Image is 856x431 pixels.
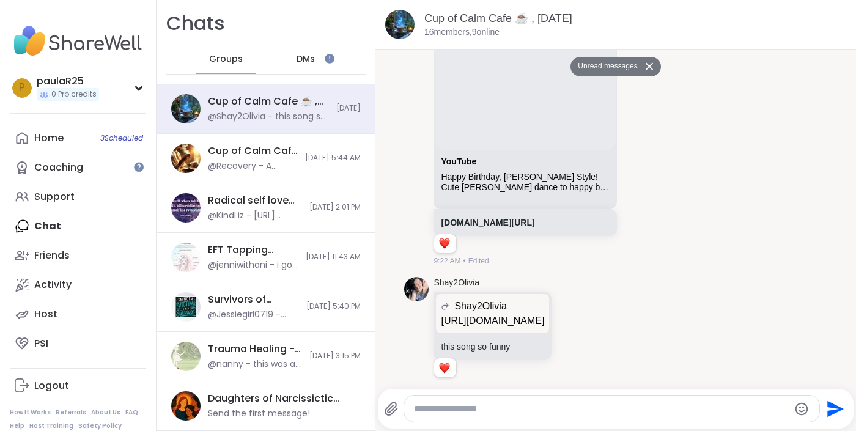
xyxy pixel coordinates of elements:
a: Referrals [56,408,86,417]
a: Safety Policy [78,422,122,430]
div: Cup of Calm Cafe ☕️ , [DATE] [208,95,329,108]
iframe: Spotlight [325,54,334,64]
a: Support [10,182,146,212]
span: 9:22 AM [434,256,460,267]
img: Cup of Calm Cafe ☕️ , Sep 12 [385,10,415,39]
div: PSI [34,337,48,350]
span: p [19,80,25,96]
img: https://sharewell-space-live.sfo3.digitaloceanspaces.com/user-generated/d00611f7-7241-4821-a0f6-1... [404,277,429,301]
a: Coaching [10,153,146,182]
span: [DATE] 3:15 PM [309,351,361,361]
button: Unread messages [570,57,641,76]
h1: Chats [166,10,225,37]
span: DMs [297,53,315,65]
p: this song so funny [441,341,544,353]
span: Edited [468,380,489,391]
span: 9:22 AM [434,380,460,391]
a: Host [10,300,146,329]
a: Home3Scheduled [10,123,146,153]
img: Radical self love starter, Sep 10 [171,193,201,223]
div: Host [34,308,57,321]
div: Radical self love starter, [DATE] [208,194,302,207]
div: Cute [PERSON_NAME] dance to happy birthday song (boogie woogie piano instrumental) for your speci... [441,182,610,193]
a: FAQ [125,408,138,417]
a: About Us [91,408,120,417]
a: [DOMAIN_NAME][URL] [441,218,534,227]
span: [DATE] 11:43 AM [306,252,361,262]
button: Reactions: love [438,363,451,373]
a: Help [10,422,24,430]
div: Logout [34,379,69,392]
span: [DATE] [336,103,361,114]
span: Shay2Olivia [454,299,506,314]
a: Friends [10,241,146,270]
img: Trauma Healing - Nervous System Regulation, Sep 09 [171,342,201,371]
img: Cup of Calm Cafe ☕️ , Sep 12 [171,94,201,123]
p: [URL][DOMAIN_NAME] [441,314,544,328]
span: Edited [468,256,489,267]
div: Home [34,131,64,145]
span: [DATE] 5:40 PM [306,301,361,312]
a: Cup of Calm Cafe ☕️ , [DATE] [424,12,572,24]
a: How It Works [10,408,51,417]
span: • [463,380,465,391]
div: @nanny - this was a very informative session, I learned a lot [208,358,302,370]
p: 16 members, 9 online [424,26,500,39]
a: Shay2Olivia [434,277,479,289]
div: Support [34,190,75,204]
div: @jenniwithani - i got overwhelmed and it was like 5 min to being better [208,259,298,271]
div: @KindLiz - [URL][DOMAIN_NAME] [208,210,302,222]
div: @Recovery - A meditation for feeling universal love [208,160,298,172]
img: Cup of Calm Cafe ☕️, Sep 10 [171,144,201,173]
a: PSI [10,329,146,358]
div: Coaching [34,161,83,174]
span: Groups [209,53,243,65]
div: Send the first message! [208,408,310,420]
button: Send [820,395,847,422]
a: Activity [10,270,146,300]
div: Reaction list [434,358,456,378]
div: Reaction list [434,234,456,254]
span: 0 Pro credits [51,89,97,100]
div: Daughters of Narcissictic Mothers, [DATE] [208,392,353,405]
textarea: Type your message [414,403,789,415]
a: Attachment [441,157,476,166]
div: Happy Birthday, [PERSON_NAME] Style! [441,172,610,182]
div: @Shay2Olivia - this song so funny [208,111,329,123]
button: Emoji picker [794,402,809,416]
div: Cup of Calm Cafe ☕️, [DATE] [208,144,298,158]
div: EFT Tapping [DATE] Practice, [DATE] [208,243,298,257]
div: @Jessiegirl0719 - [URL][DOMAIN_NAME] [208,309,299,321]
iframe: Spotlight [134,162,144,172]
div: Survivors of Narcissistic Family Members, [DATE] [208,293,299,306]
img: Daughters of Narcissictic Mothers, Sep 15 [171,391,201,421]
span: [DATE] 2:01 PM [309,202,361,213]
div: Trauma Healing - Nervous System Regulation, [DATE] [208,342,302,356]
a: Host Training [29,422,73,430]
div: Activity [34,278,72,292]
span: • [463,256,465,267]
a: Logout [10,371,146,400]
img: EFT Tapping Wednesday Practice, Sep 10 [171,243,201,272]
div: paulaR25 [37,75,99,88]
img: ShareWell Nav Logo [10,20,146,62]
button: Reactions: love [438,239,451,249]
img: Survivors of Narcissistic Family Members, Sep 09 [171,292,201,322]
span: [DATE] 5:44 AM [305,153,361,163]
span: 3 Scheduled [100,133,143,143]
div: Friends [34,249,70,262]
